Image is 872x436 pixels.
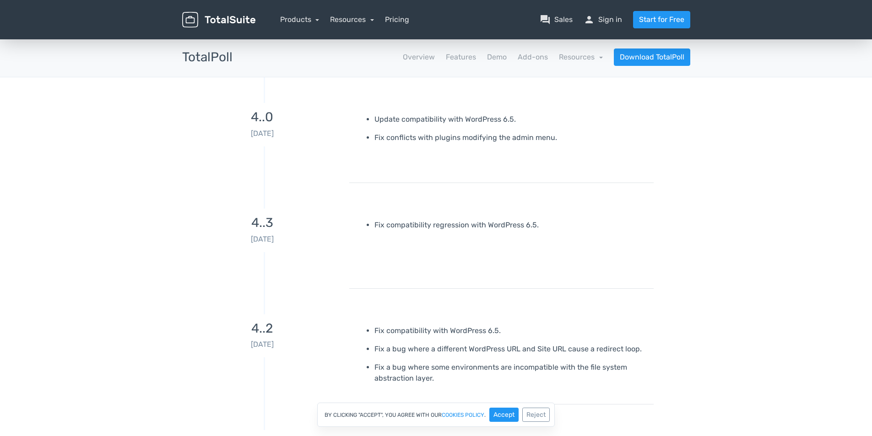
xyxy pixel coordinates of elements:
h3: TotalPoll [182,50,233,65]
a: Start for Free [633,11,690,28]
a: Add-ons [518,52,548,63]
button: Reject [522,408,550,422]
p: [DATE] [182,234,342,245]
a: Download TotalPoll [614,48,690,66]
span: question_answer [540,14,551,25]
p: [DATE] [182,128,342,139]
a: Demo [487,52,507,63]
p: Update compatibility with WordPress 6.5. [374,114,647,125]
a: Products [280,15,320,24]
a: question_answerSales [540,14,573,25]
span: person [584,14,595,25]
a: Pricing [385,14,409,25]
button: Accept [489,408,519,422]
h3: 4..3 [182,216,342,230]
p: Fix a bug where a different WordPress URL and Site URL cause a redirect loop. [374,344,647,355]
a: Overview [403,52,435,63]
p: Fix compatibility with WordPress 6.5. [374,325,647,336]
p: Fix compatibility regression with WordPress 6.5. [374,220,647,231]
img: TotalSuite for WordPress [182,12,255,28]
p: Fix a bug where some environments are incompatible with the file system abstraction layer. [374,362,647,384]
div: By clicking "Accept", you agree with our . [317,403,555,427]
p: [DATE] [182,339,342,350]
a: Resources [330,15,374,24]
a: Features [446,52,476,63]
a: cookies policy [442,412,484,418]
h3: 4..0 [182,110,342,124]
a: personSign in [584,14,622,25]
a: Resources [559,53,603,61]
p: Fix conflicts with plugins modifying the admin menu. [374,132,647,143]
h3: 4..2 [182,322,342,336]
